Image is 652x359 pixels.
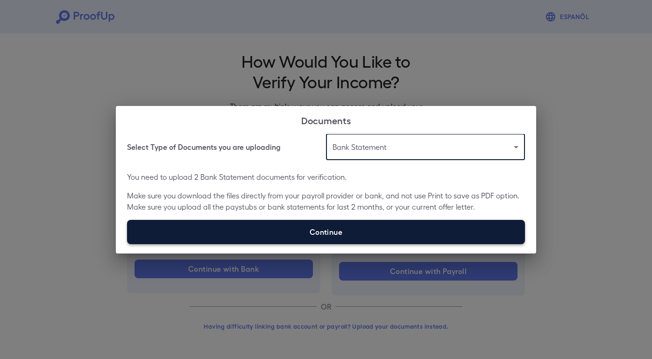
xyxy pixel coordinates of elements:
[127,141,281,153] h6: Select Type of Documents you are uploading
[127,171,525,183] p: You need to upload 2 Bank Statement documents for verification.
[116,106,536,134] h2: Documents
[127,220,525,244] label: Continue
[326,134,525,160] div: Bank Statement
[127,190,525,212] p: Make sure you download the files directly from your payroll provider or bank, and not use Print t...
